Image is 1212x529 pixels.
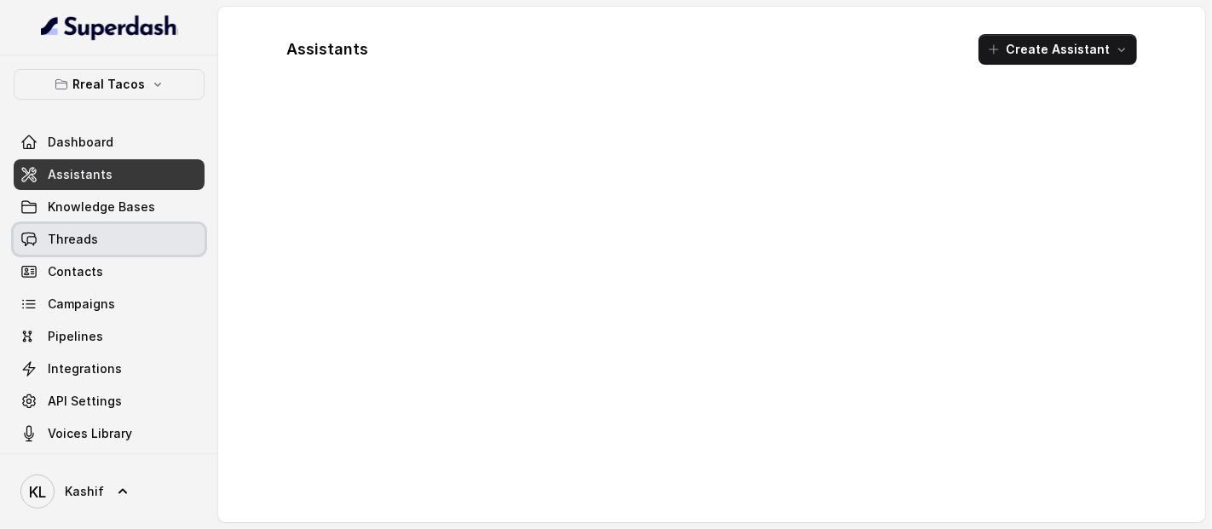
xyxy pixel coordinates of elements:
a: Threads [14,224,205,255]
a: Knowledge Bases [14,192,205,222]
a: Campaigns [14,289,205,319]
a: Contacts [14,256,205,287]
a: Dashboard [14,127,205,158]
span: API Settings [48,393,122,410]
span: Campaigns [48,296,115,313]
span: Knowledge Bases [48,198,155,216]
button: Create Assistant [978,34,1137,65]
a: Integrations [14,354,205,384]
span: Threads [48,231,98,248]
a: Assistants [14,159,205,190]
span: Integrations [48,360,122,377]
a: Kashif [14,468,205,515]
span: Assistants [48,166,113,183]
p: Rreal Tacos [73,74,146,95]
h1: Assistants [286,36,368,63]
span: Dashboard [48,134,113,151]
a: Pipelines [14,321,205,352]
img: light.svg [41,14,178,41]
text: KL [29,483,46,501]
span: Contacts [48,263,103,280]
span: Pipelines [48,328,103,345]
a: API Settings [14,386,205,417]
a: Voices Library [14,418,205,449]
span: Kashif [65,483,104,500]
button: Rreal Tacos [14,69,205,100]
span: Voices Library [48,425,132,442]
